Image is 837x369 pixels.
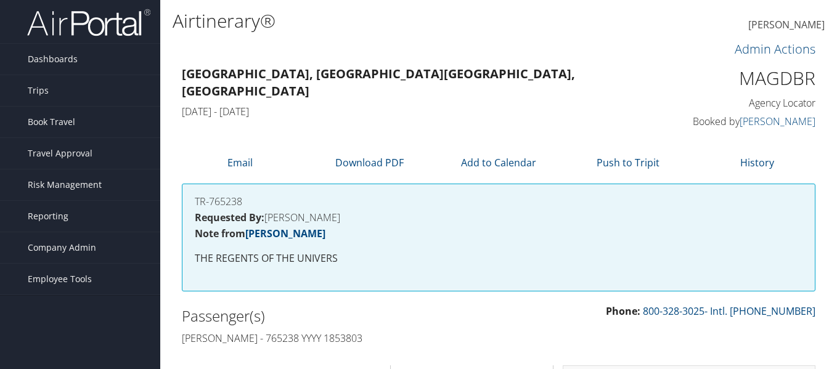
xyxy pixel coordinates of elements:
[195,213,802,222] h4: [PERSON_NAME]
[227,156,253,169] a: Email
[245,227,325,240] a: [PERSON_NAME]
[195,227,325,240] strong: Note from
[28,138,92,169] span: Travel Approval
[28,44,78,75] span: Dashboards
[461,156,536,169] a: Add to Calendar
[28,201,68,232] span: Reporting
[182,331,489,345] h4: [PERSON_NAME] - 765238 YYYY 1853803
[28,232,96,263] span: Company Admin
[671,115,816,128] h4: Booked by
[671,96,816,110] h4: Agency Locator
[643,304,815,318] a: 800-328-3025- Intl. [PHONE_NUMBER]
[671,65,816,91] h1: MAGDBR
[735,41,815,57] a: Admin Actions
[182,306,489,326] h2: Passenger(s)
[195,251,802,267] p: THE REGENTS OF THE UNIVERS
[606,304,640,318] strong: Phone:
[182,105,653,118] h4: [DATE] - [DATE]
[28,107,75,137] span: Book Travel
[748,6,825,44] a: [PERSON_NAME]
[195,211,264,224] strong: Requested By:
[27,8,150,37] img: airportal-logo.png
[740,115,815,128] a: [PERSON_NAME]
[173,8,607,34] h1: Airtinerary®
[740,156,774,169] a: History
[28,169,102,200] span: Risk Management
[195,197,802,206] h4: TR-765238
[28,75,49,106] span: Trips
[335,156,404,169] a: Download PDF
[182,65,575,99] strong: [GEOGRAPHIC_DATA], [GEOGRAPHIC_DATA] [GEOGRAPHIC_DATA], [GEOGRAPHIC_DATA]
[28,264,92,294] span: Employee Tools
[597,156,659,169] a: Push to Tripit
[748,18,825,31] span: [PERSON_NAME]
